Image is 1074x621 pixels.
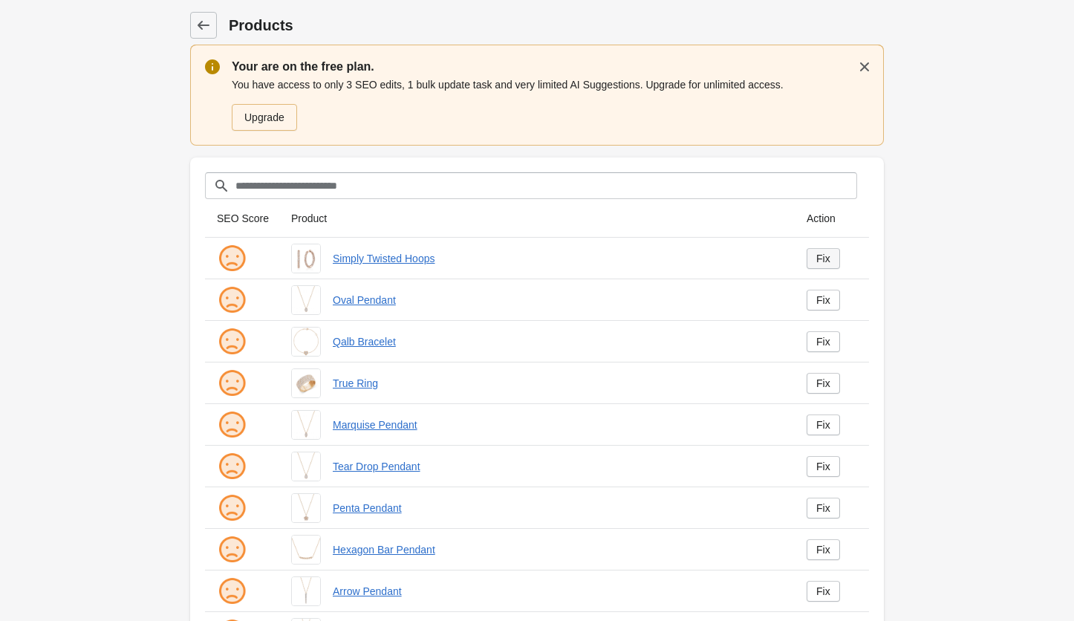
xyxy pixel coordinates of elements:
img: sad.png [217,535,247,565]
div: Fix [816,461,830,472]
div: Fix [816,544,830,556]
a: Marquise Pendant [333,417,783,432]
a: Oval Pendant [333,293,783,308]
div: Upgrade [244,111,284,123]
a: Hexagon Bar Pendant [333,542,783,557]
div: Fix [816,377,830,389]
img: sad.png [217,327,247,357]
img: sad.png [217,285,247,315]
a: Fix [807,539,840,560]
a: Fix [807,331,840,352]
img: sad.png [217,452,247,481]
div: Fix [816,253,830,264]
a: Fix [807,498,840,518]
a: Fix [807,414,840,435]
div: Fix [816,502,830,514]
a: Tear Drop Pendant [333,459,783,474]
img: sad.png [217,493,247,523]
a: Penta Pendant [333,501,783,516]
a: Qalb Bracelet [333,334,783,349]
th: Action [795,199,869,238]
img: sad.png [217,368,247,398]
a: True Ring [333,376,783,391]
a: Fix [807,248,840,269]
a: Upgrade [232,104,297,131]
h1: Products [229,15,884,36]
img: sad.png [217,410,247,440]
img: sad.png [217,244,247,273]
a: Fix [807,456,840,477]
div: Fix [816,336,830,348]
img: sad.png [217,576,247,606]
a: Fix [807,290,840,310]
div: Fix [816,419,830,431]
div: Fix [816,294,830,306]
th: Product [279,199,795,238]
div: Fix [816,585,830,597]
div: You have access to only 3 SEO edits, 1 bulk update task and very limited AI Suggestions. Upgrade ... [232,76,869,132]
a: Fix [807,373,840,394]
a: Arrow Pendant [333,584,783,599]
th: SEO Score [205,199,279,238]
a: Simply Twisted Hoops [333,251,783,266]
a: Fix [807,581,840,602]
p: Your are on the free plan. [232,58,869,76]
